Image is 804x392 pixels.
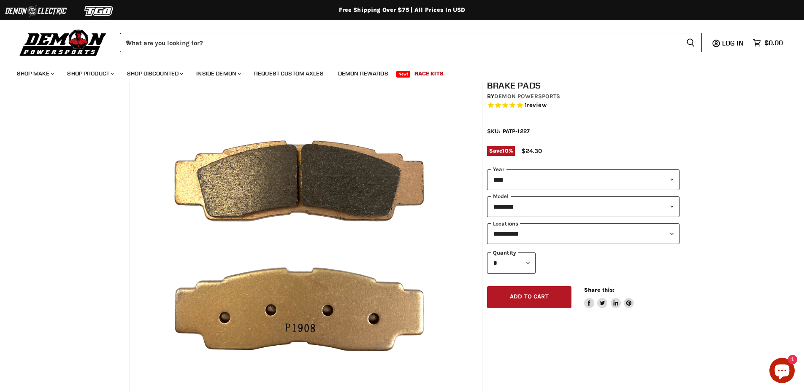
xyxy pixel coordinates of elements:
select: Quantity [487,252,536,273]
span: Save % [487,146,515,156]
a: Log in [718,39,749,47]
span: $24.30 [521,147,542,155]
a: Shop Product [61,65,119,82]
span: 1 reviews [525,102,547,109]
a: Demon Powersports [494,93,560,100]
a: Race Kits [408,65,450,82]
select: keys [487,223,679,244]
div: SKU: PATP-1227 [487,127,679,136]
form: Product [120,33,702,52]
a: Demon Rewards [332,65,395,82]
span: New! [396,71,411,78]
img: TGB Logo 2 [68,3,131,19]
img: Demon Electric Logo 2 [4,3,68,19]
inbox-online-store-chat: Shopify online store chat [767,358,797,385]
span: Rated 5.0 out of 5 stars 1 reviews [487,101,679,110]
button: Search [679,33,702,52]
a: Inside Demon [190,65,246,82]
a: $0.00 [749,37,787,49]
span: 10 [502,148,508,154]
ul: Main menu [11,62,781,82]
button: Add to cart [487,286,571,309]
span: review [527,102,547,109]
aside: Share this: [584,286,634,309]
span: $0.00 [764,39,783,47]
input: When autocomplete results are available use up and down arrows to review and enter to select [120,33,679,52]
select: year [487,169,679,190]
h1: Yamaha YXZ 1000R Demon Sintered Brake Pads [487,70,679,91]
a: Shop Make [11,65,59,82]
span: Log in [722,39,744,47]
span: Add to cart [510,293,549,300]
div: by [487,92,679,101]
a: Shop Discounted [121,65,188,82]
div: Free Shipping Over $75 | All Prices In USD [65,6,740,14]
img: Demon Powersports [17,27,109,57]
select: modal-name [487,196,679,217]
a: Request Custom Axles [248,65,330,82]
span: Share this: [584,287,615,293]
